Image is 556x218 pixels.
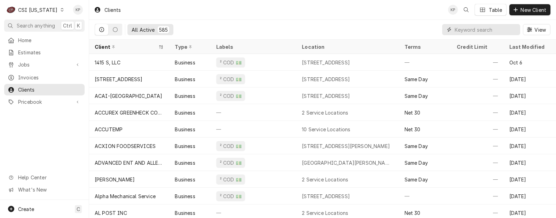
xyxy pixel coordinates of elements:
div: KP [448,5,458,15]
div: Alpha Mechanical Service [95,193,156,200]
span: Pricebook [18,98,71,106]
div: ACXION FOODSERVICES [95,142,156,150]
div: All Active [132,26,155,33]
div: [DATE] [504,71,556,87]
span: K [77,22,80,29]
div: [GEOGRAPHIC_DATA][PERSON_NAME] [302,159,393,166]
button: Search anythingCtrlK [4,20,85,32]
div: Oct 6 [504,54,556,71]
div: 2 Service Locations [302,209,348,217]
div: ² COD 💵 [219,176,242,183]
div: CSI [US_STATE] [18,6,57,14]
div: [STREET_ADDRESS] [95,76,143,83]
div: CSI Kentucky's Avatar [6,5,16,15]
div: Business [175,126,195,133]
div: Kym Parson's Avatar [448,5,458,15]
div: — [451,54,503,71]
div: [DATE] [504,154,556,171]
div: Type [175,43,203,50]
span: Clients [18,86,81,93]
div: Business [175,209,195,217]
div: ACCUREX GREENHECK COMPANY [95,109,164,116]
div: Business [175,59,195,66]
span: Create [18,206,34,212]
a: Go to What's New [4,184,85,195]
div: 10 Service Locations [302,126,350,133]
button: New Client [509,4,550,15]
a: Estimates [4,47,85,58]
div: Same Day [405,76,428,83]
div: Net 30 [405,209,421,217]
div: [STREET_ADDRESS][PERSON_NAME] [302,142,390,150]
div: Last Modified [509,43,549,50]
div: [STREET_ADDRESS] [302,193,350,200]
div: C [6,5,16,15]
div: Business [175,92,195,100]
div: Location [302,43,393,50]
a: Invoices [4,72,85,83]
div: [DATE] [504,188,556,204]
div: — [211,121,296,138]
div: — [451,104,503,121]
div: — [451,71,503,87]
span: What's New [18,186,80,193]
div: — [399,54,451,71]
div: [PERSON_NAME] [95,176,135,183]
div: — [451,154,503,171]
div: 2 Service Locations [302,176,348,183]
div: [STREET_ADDRESS] [302,59,350,66]
span: Home [18,37,81,44]
div: [DATE] [504,104,556,121]
a: Go to Pricebook [4,96,85,108]
div: ² COD 💵 [219,142,242,150]
div: Business [175,109,195,116]
div: Net 30 [405,109,421,116]
div: — [399,188,451,204]
span: Ctrl [63,22,72,29]
div: 2 Service Locations [302,109,348,116]
div: Same Day [405,142,428,150]
div: — [451,188,503,204]
div: [STREET_ADDRESS] [302,92,350,100]
div: — [451,138,503,154]
div: ² COD 💵 [219,159,242,166]
div: [STREET_ADDRESS] [302,76,350,83]
div: ² COD 💵 [219,193,242,200]
div: Same Day [405,92,428,100]
div: Labels [216,43,291,50]
div: [DATE] [504,138,556,154]
div: AL POST INC [95,209,127,217]
div: — [451,121,503,138]
div: [DATE] [504,87,556,104]
button: Open search [461,4,472,15]
span: New Client [519,6,548,14]
div: Same Day [405,176,428,183]
div: Business [175,76,195,83]
span: Search anything [17,22,55,29]
div: Net 30 [405,126,421,133]
div: ACCUTEMP [95,126,123,133]
a: Home [4,34,85,46]
span: Invoices [18,74,81,81]
div: Kym Parson's Avatar [73,5,83,15]
a: Clients [4,84,85,95]
span: Estimates [18,49,81,56]
div: Same Day [405,159,428,166]
span: C [77,205,80,213]
div: 1415 S, LLC [95,59,120,66]
div: Business [175,193,195,200]
div: — [451,87,503,104]
a: Go to Jobs [4,59,85,70]
div: ² COD 💵 [219,59,242,66]
div: ACAI-[GEOGRAPHIC_DATA] [95,92,163,100]
input: Keyword search [455,24,517,35]
div: — [451,171,503,188]
div: — [211,104,296,121]
div: [DATE] [504,171,556,188]
a: Go to Help Center [4,172,85,183]
span: Jobs [18,61,71,68]
div: Credit Limit [457,43,496,50]
div: ² COD 💵 [219,92,242,100]
div: 585 [159,26,168,33]
div: Business [175,159,195,166]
